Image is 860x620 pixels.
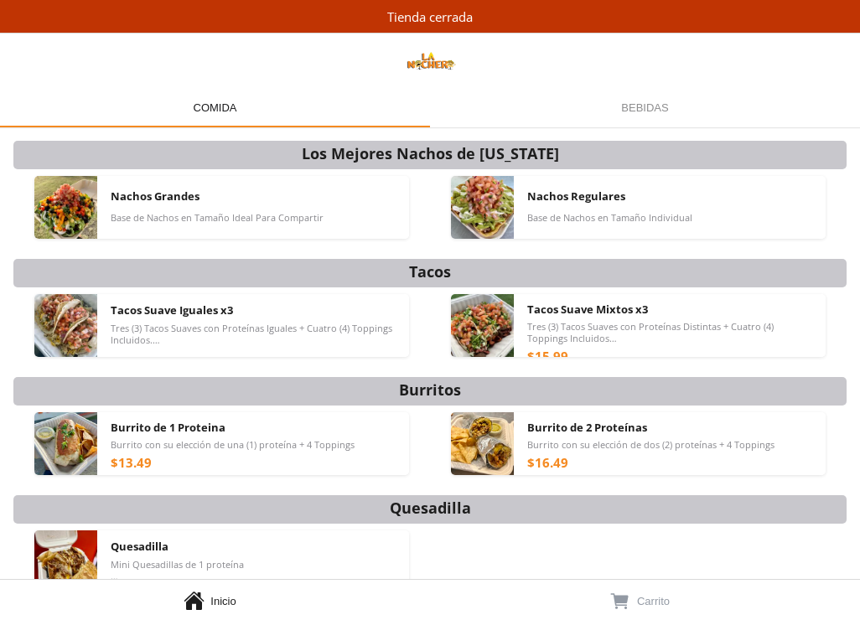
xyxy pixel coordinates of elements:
[637,595,670,607] span: Carrito
[387,8,473,25] div: Tienda cerrada
[111,212,324,224] span: Base de Nachos en Tamaño Ideal Para Compartir
[527,454,568,471] div: $16.49
[111,439,355,451] span: Burrito con su elección de una (1) proteína + 4 Toppings
[111,539,168,554] span: Quesadilla
[430,580,860,620] a: Carrito
[527,420,647,435] span: Burrito de 2 Proteínas
[390,497,471,519] div: Quesadilla
[111,323,396,346] span: Tres (3) Tacos Suaves con Proteínas Iguales + Cuatro (4) Toppings Incluidos. *Toppings Serán Igua...
[111,420,225,435] span: Burrito de 1 Proteina
[609,590,630,612] button: 
[527,348,568,364] div: $15.99
[527,189,625,204] span: Nachos Regulares
[111,559,244,582] span: Mini Quesadillas de 1 proteína Toppings Salen Aparte
[527,321,812,344] span: Tres (3) Tacos Suaves con Proteínas Distintas + Cuatro (4) Toppings Incluidos *Toppings Serán Igu...
[527,302,648,317] span: Tacos Suave Mixtos x3
[527,439,775,451] span: Burrito con su elección de dos (2) proteínas + 4 Toppings
[111,302,233,318] span: Tacos Suave Iguales x3
[111,454,152,471] div: $13.49
[527,212,692,224] span: Base de Nachos en Tamaño Individual
[210,595,236,607] span: Inicio
[409,261,451,282] div: Tacos
[399,379,461,400] div: Burritos
[302,142,559,164] div: Los Mejores Nachos de [US_STATE]
[111,189,199,204] span: Nachos Grandes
